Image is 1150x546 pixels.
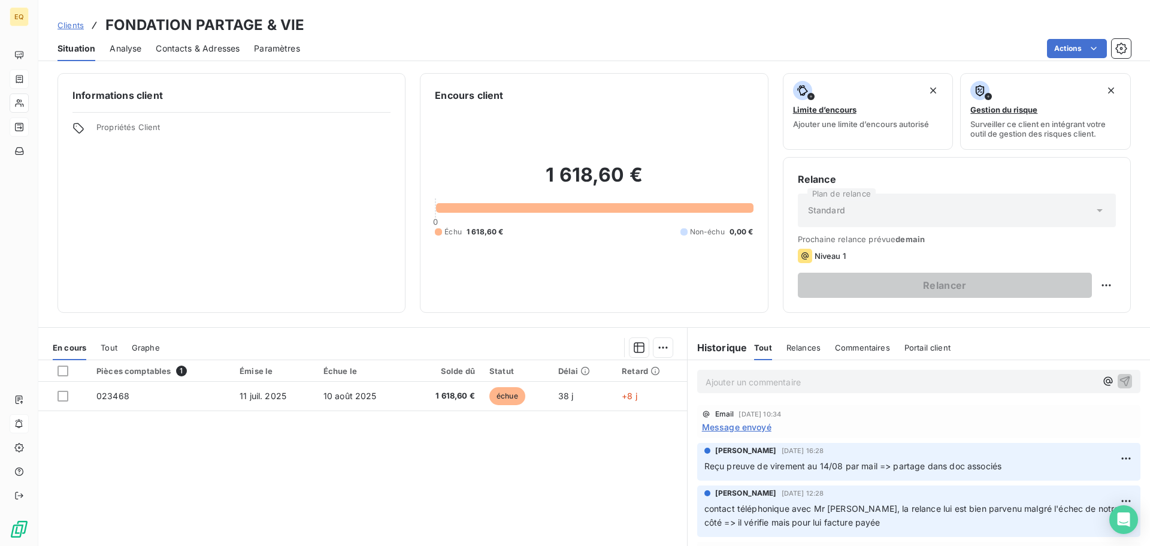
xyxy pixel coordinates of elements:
[489,366,544,376] div: Statut
[240,391,286,401] span: 11 juil. 2025
[416,390,475,402] span: 1 618,60 €
[435,163,753,199] h2: 1 618,60 €
[793,105,857,114] span: Limite d’encours
[105,14,304,36] h3: FONDATION PARTAGE & VIE
[132,343,160,352] span: Graphe
[715,445,777,456] span: [PERSON_NAME]
[57,20,84,30] span: Clients
[240,366,309,376] div: Émise le
[435,88,503,102] h6: Encours client
[702,421,771,433] span: Message envoyé
[704,503,1122,527] span: contact téléphonique avec Mr [PERSON_NAME], la relance lui est bien parvenu malgré l'échec de not...
[782,447,824,454] span: [DATE] 16:28
[57,43,95,55] span: Situation
[690,227,725,237] span: Non-échu
[622,366,679,376] div: Retard
[895,234,925,244] span: demain
[704,461,1002,471] span: Reçu preuve de virement au 14/08 par mail => partage dans doc associés
[156,43,240,55] span: Contacts & Adresses
[970,105,1037,114] span: Gestion du risque
[10,7,29,26] div: EQ
[323,391,377,401] span: 10 août 2025
[798,273,1092,298] button: Relancer
[558,366,608,376] div: Délai
[176,366,187,376] span: 1
[754,343,772,352] span: Tout
[1047,39,1107,58] button: Actions
[433,217,438,227] span: 0
[323,366,402,376] div: Échue le
[558,391,574,401] span: 38 j
[835,343,890,352] span: Commentaires
[960,73,1131,150] button: Gestion du risqueSurveiller ce client en intégrant votre outil de gestion des risques client.
[57,19,84,31] a: Clients
[904,343,951,352] span: Portail client
[489,387,525,405] span: échue
[715,488,777,499] span: [PERSON_NAME]
[783,73,954,150] button: Limite d’encoursAjouter une limite d’encours autorisé
[110,43,141,55] span: Analyse
[53,343,86,352] span: En cours
[793,119,929,129] span: Ajouter une limite d’encours autorisé
[254,43,300,55] span: Paramètres
[10,520,29,539] img: Logo LeanPay
[101,343,117,352] span: Tout
[815,251,846,261] span: Niveau 1
[72,88,391,102] h6: Informations client
[782,490,824,497] span: [DATE] 12:28
[798,172,1116,186] h6: Relance
[688,340,747,355] h6: Historique
[808,204,845,216] span: Standard
[798,234,1116,244] span: Prochaine relance prévue
[444,227,462,237] span: Échu
[96,122,391,139] span: Propriétés Client
[96,366,225,376] div: Pièces comptables
[467,227,504,237] span: 1 618,60 €
[970,119,1121,138] span: Surveiller ce client en intégrant votre outil de gestion des risques client.
[622,391,637,401] span: +8 j
[1109,505,1138,534] div: Open Intercom Messenger
[739,411,781,418] span: [DATE] 10:34
[96,391,129,401] span: 023468
[730,227,753,237] span: 0,00 €
[715,411,734,418] span: Email
[786,343,821,352] span: Relances
[416,366,475,376] div: Solde dû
